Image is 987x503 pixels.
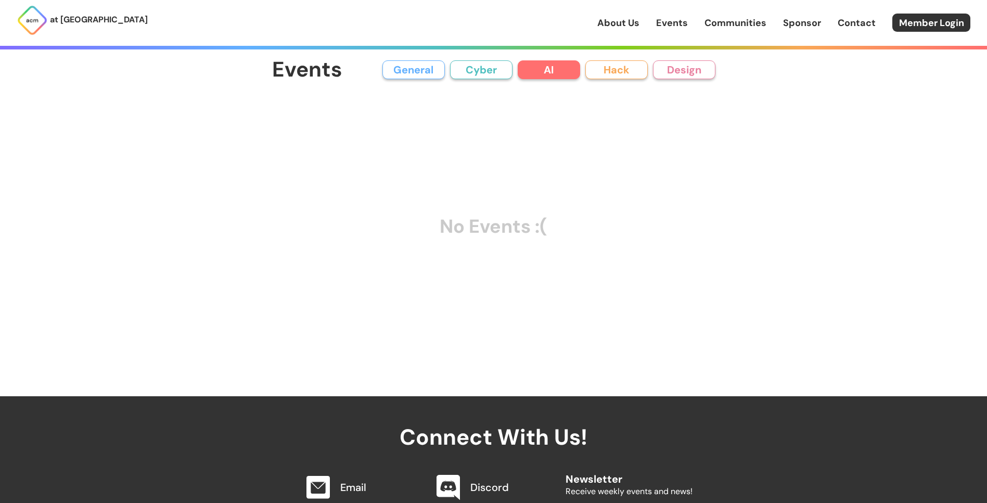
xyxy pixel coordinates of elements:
a: at [GEOGRAPHIC_DATA] [17,5,148,36]
img: Email [306,476,330,499]
button: AI [518,60,580,79]
img: ACM Logo [17,5,48,36]
a: Communities [704,16,766,30]
p: Receive weekly events and news! [566,485,693,498]
button: Hack [585,60,648,79]
a: Sponsor [783,16,821,30]
h2: Connect With Us! [295,396,693,449]
p: at [GEOGRAPHIC_DATA] [50,13,148,27]
a: About Us [597,16,639,30]
div: No Events :( [272,100,715,352]
h2: Newsletter [566,463,693,485]
button: Design [653,60,715,79]
a: Contact [838,16,876,30]
img: Discord [437,475,460,501]
a: Email [340,481,366,494]
button: Cyber [450,60,512,79]
h1: Events [272,58,342,82]
a: Discord [470,481,509,494]
a: Member Login [892,14,970,32]
a: Events [656,16,688,30]
button: General [382,60,445,79]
